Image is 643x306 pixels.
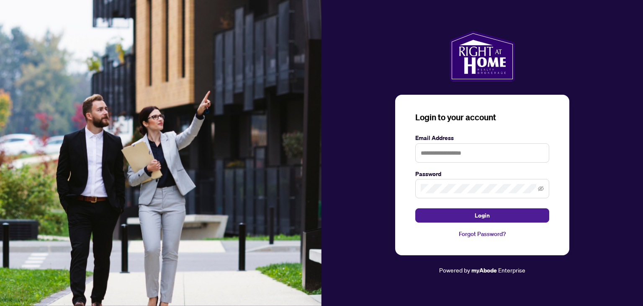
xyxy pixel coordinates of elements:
[475,209,490,222] span: Login
[415,112,549,123] h3: Login to your account
[415,229,549,239] a: Forgot Password?
[415,133,549,143] label: Email Address
[415,208,549,223] button: Login
[450,31,514,81] img: ma-logo
[538,186,544,192] span: eye-invisible
[498,266,525,274] span: Enterprise
[415,169,549,179] label: Password
[439,266,470,274] span: Powered by
[471,266,497,275] a: myAbode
